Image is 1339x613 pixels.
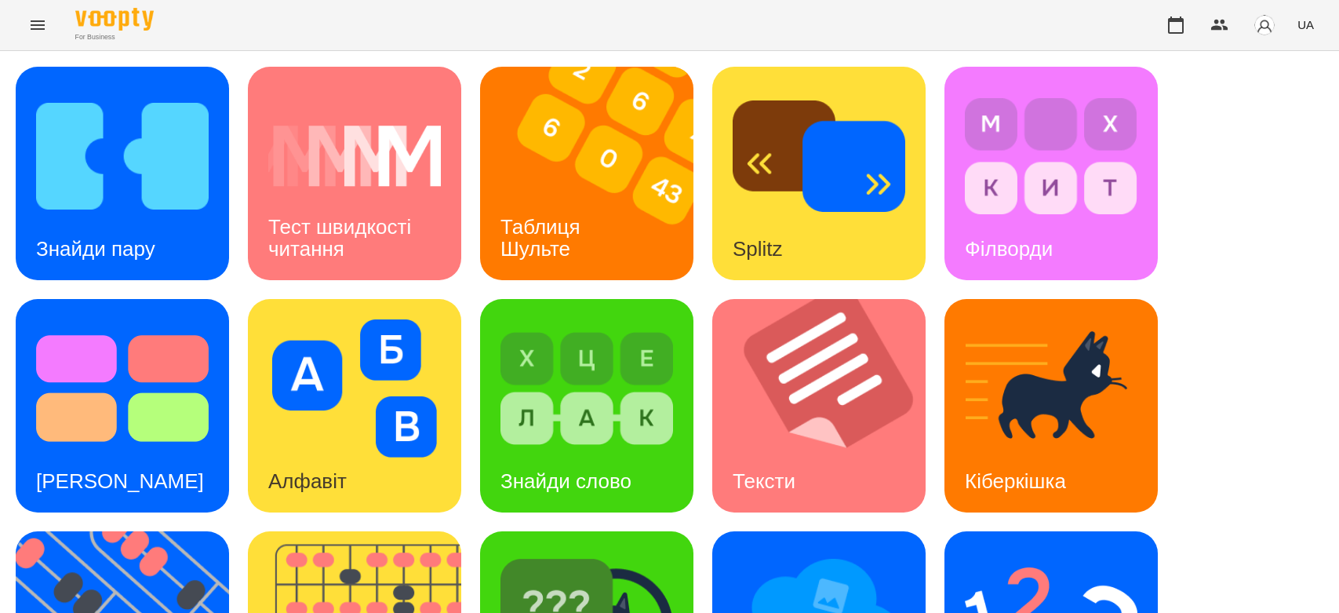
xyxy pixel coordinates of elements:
a: Тест швидкості читанняТест швидкості читання [248,67,461,280]
h3: Таблиця Шульте [500,215,586,260]
h3: Тест швидкості читання [268,215,417,260]
a: SplitzSplitz [712,67,926,280]
button: Menu [19,6,56,44]
img: Таблиця Шульте [480,67,713,280]
h3: Кіберкішка [965,469,1066,493]
span: For Business [75,32,154,42]
span: UA [1297,16,1314,33]
img: Знайди пару [36,87,209,225]
h3: Знайди слово [500,469,631,493]
img: Voopty Logo [75,8,154,31]
a: Знайди словоЗнайди слово [480,299,693,513]
h3: Філворди [965,237,1053,261]
h3: Splitz [733,237,783,261]
button: UA [1291,10,1320,39]
a: Таблиця ШультеТаблиця Шульте [480,67,693,280]
h3: Знайди пару [36,237,155,261]
h3: [PERSON_NAME] [36,469,204,493]
h3: Алфавіт [268,469,347,493]
img: Splitz [733,87,905,225]
a: Знайди паруЗнайди пару [16,67,229,280]
a: АлфавітАлфавіт [248,299,461,513]
a: Тест Струпа[PERSON_NAME] [16,299,229,513]
a: КіберкішкаКіберкішка [944,299,1158,513]
img: Кіберкішка [965,319,1137,458]
img: Тексти [712,299,945,513]
h3: Тексти [733,469,795,493]
img: Алфавіт [268,319,441,458]
img: Знайди слово [500,319,673,458]
a: ТекстиТексти [712,299,926,513]
a: ФілвордиФілворди [944,67,1158,280]
img: Тест Струпа [36,319,209,458]
img: avatar_s.png [1253,14,1275,36]
img: Тест швидкості читання [268,87,441,225]
img: Філворди [965,87,1137,225]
